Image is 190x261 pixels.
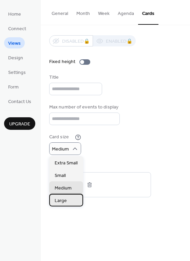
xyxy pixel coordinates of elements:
span: Views [8,40,21,47]
a: Contact Us [4,96,35,107]
div: Max number of events to display [49,104,118,111]
span: Contact Us [8,98,31,105]
a: Home [4,8,25,19]
span: Large [55,197,67,204]
a: Views [4,37,25,48]
span: Home [8,11,21,18]
span: Form [8,84,19,91]
span: Connect [8,25,26,33]
div: Default Image [49,163,150,170]
span: Small [55,172,66,179]
span: Settings [8,69,26,76]
a: Connect [4,23,30,34]
button: Upgrade [4,117,35,130]
a: Form [4,81,23,92]
div: Title [49,74,101,81]
span: Design [8,55,23,62]
div: Fixed height [49,58,75,65]
a: Settings [4,66,30,78]
span: Upgrade [9,121,30,128]
span: Medium [52,145,69,154]
span: Medium [55,185,72,192]
a: Design [4,52,27,63]
div: Card size [49,134,74,141]
span: Extra Small [55,160,78,167]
